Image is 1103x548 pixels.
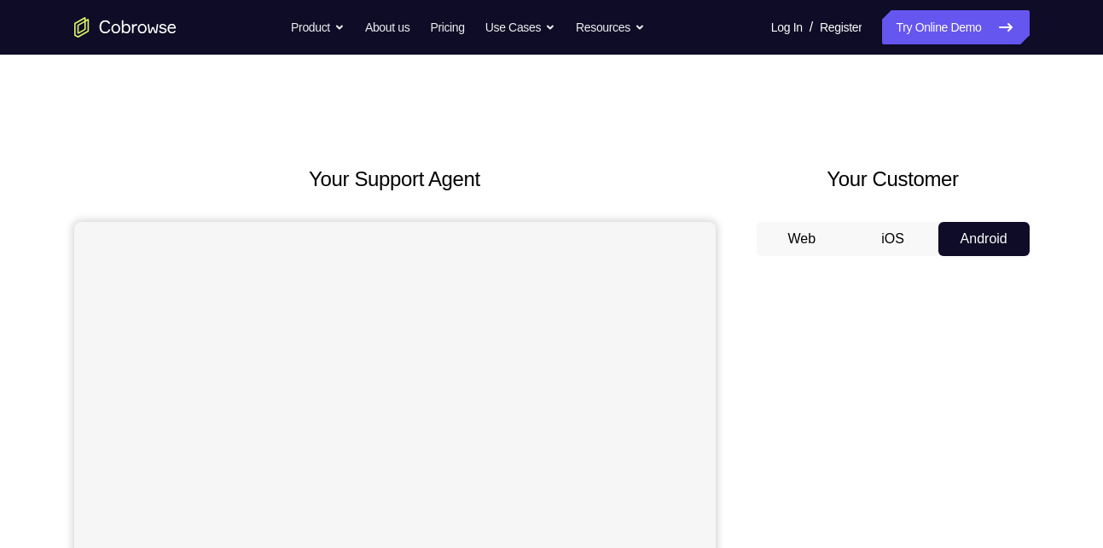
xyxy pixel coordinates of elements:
[938,222,1030,256] button: Android
[810,17,813,38] span: /
[485,10,555,44] button: Use Cases
[820,10,862,44] a: Register
[74,164,716,195] h2: Your Support Agent
[882,10,1029,44] a: Try Online Demo
[771,10,803,44] a: Log In
[430,10,464,44] a: Pricing
[757,164,1030,195] h2: Your Customer
[74,17,177,38] a: Go to the home page
[365,10,409,44] a: About us
[576,10,645,44] button: Resources
[757,222,848,256] button: Web
[291,10,345,44] button: Product
[847,222,938,256] button: iOS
